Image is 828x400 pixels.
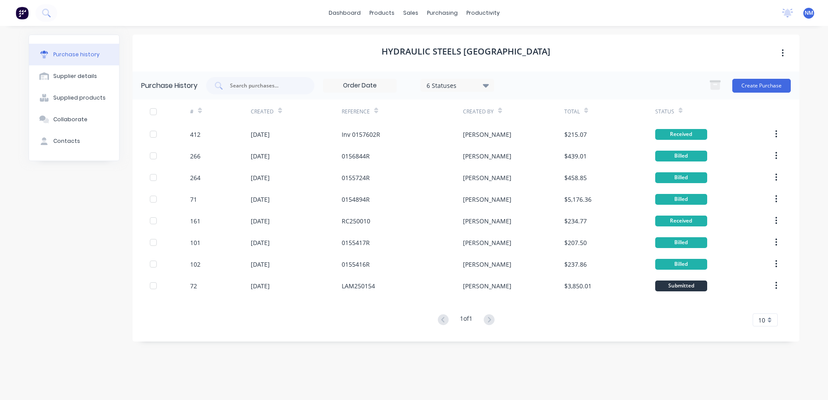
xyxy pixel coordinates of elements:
[564,260,587,269] div: $237.86
[29,130,119,152] button: Contacts
[463,281,511,290] div: [PERSON_NAME]
[53,72,97,80] div: Supplier details
[463,238,511,247] div: [PERSON_NAME]
[655,108,674,116] div: Status
[423,6,462,19] div: purchasing
[342,281,375,290] div: LAM250154
[251,238,270,247] div: [DATE]
[229,81,301,90] input: Search purchases...
[564,173,587,182] div: $458.85
[655,237,707,248] div: Billed
[732,79,791,93] button: Create Purchase
[564,108,580,116] div: Total
[564,238,587,247] div: $207.50
[141,81,197,91] div: Purchase History
[655,172,707,183] div: Billed
[190,238,201,247] div: 101
[655,194,707,205] div: Billed
[190,152,201,161] div: 266
[342,152,370,161] div: 0156844R
[463,152,511,161] div: [PERSON_NAME]
[190,130,201,139] div: 412
[655,129,707,140] div: Received
[564,195,592,204] div: $5,176.36
[462,6,504,19] div: productivity
[324,6,365,19] a: dashboard
[190,216,201,226] div: 161
[190,281,197,290] div: 72
[463,108,494,116] div: Created By
[251,281,270,290] div: [DATE]
[342,108,370,116] div: Reference
[463,260,511,269] div: [PERSON_NAME]
[29,44,119,65] button: Purchase history
[53,137,80,145] div: Contacts
[251,152,270,161] div: [DATE]
[251,108,274,116] div: Created
[463,173,511,182] div: [PERSON_NAME]
[382,46,550,57] h1: Hydraulic Steels [GEOGRAPHIC_DATA]
[427,81,488,90] div: 6 Statuses
[53,51,100,58] div: Purchase history
[251,195,270,204] div: [DATE]
[399,6,423,19] div: sales
[463,216,511,226] div: [PERSON_NAME]
[460,314,472,326] div: 1 of 1
[53,94,106,102] div: Supplied products
[251,260,270,269] div: [DATE]
[342,260,370,269] div: 0155416R
[251,173,270,182] div: [DATE]
[758,316,765,325] span: 10
[16,6,29,19] img: Factory
[805,9,813,17] span: NM
[655,259,707,270] div: Billed
[190,108,194,116] div: #
[190,173,201,182] div: 264
[190,260,201,269] div: 102
[655,151,707,161] div: Billed
[342,216,370,226] div: RC250010
[655,216,707,226] div: Received
[342,195,370,204] div: 0154894R
[342,238,370,247] div: 0155417R
[29,87,119,109] button: Supplied products
[463,130,511,139] div: [PERSON_NAME]
[564,130,587,139] div: $215.07
[463,195,511,204] div: [PERSON_NAME]
[29,109,119,130] button: Collaborate
[655,281,707,291] div: Submitted
[29,65,119,87] button: Supplier details
[251,130,270,139] div: [DATE]
[342,130,380,139] div: Inv 0157602R
[251,216,270,226] div: [DATE]
[190,195,197,204] div: 71
[564,216,587,226] div: $234.77
[342,173,370,182] div: 0155724R
[53,116,87,123] div: Collaborate
[323,79,396,92] input: Order Date
[564,152,587,161] div: $439.01
[564,281,592,290] div: $3,850.01
[365,6,399,19] div: products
